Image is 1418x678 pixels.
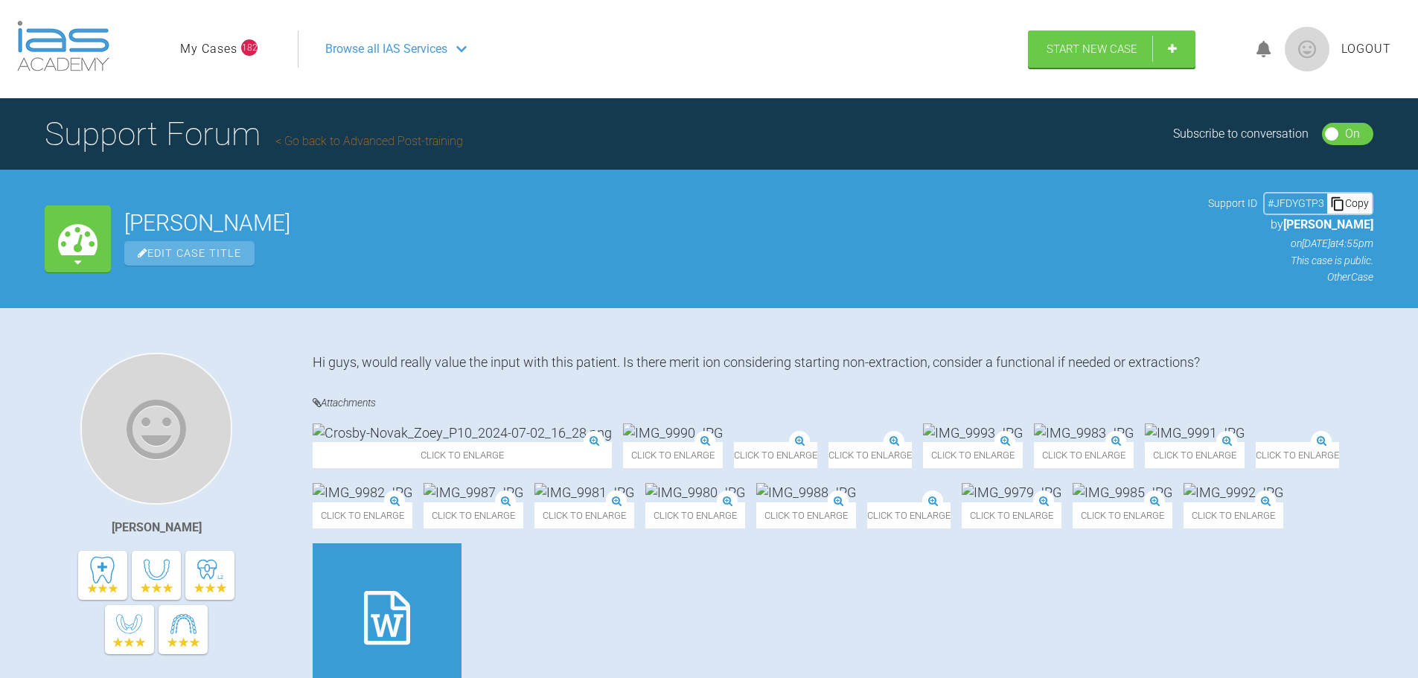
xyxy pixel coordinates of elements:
[1184,483,1283,502] img: IMG_9992.JPG
[645,502,745,528] span: Click to enlarge
[112,518,202,537] div: [PERSON_NAME]
[80,353,232,505] img: Eamon OReilly
[1327,194,1372,213] div: Copy
[962,502,1061,528] span: Click to enlarge
[623,423,723,442] img: IMG_9990.JPG
[1034,423,1134,442] img: IMG_9983.JPG
[756,502,856,528] span: Click to enlarge
[1034,442,1134,468] span: Click to enlarge
[424,483,523,502] img: IMG_9987.JPG
[313,502,412,528] span: Click to enlarge
[1028,31,1195,68] a: Start New Case
[124,241,255,266] span: Edit Case Title
[1047,42,1137,56] span: Start New Case
[1145,423,1245,442] img: IMG_9991.JPG
[1073,483,1172,502] img: IMG_9985.JPG
[1208,235,1373,252] p: on [DATE] at 4:55pm
[313,353,1373,371] div: Hi guys, would really value the input with this patient. Is there merit ion considering starting ...
[241,39,258,56] span: 182
[45,108,463,160] h1: Support Forum
[1208,252,1373,269] p: This case is public.
[1145,442,1245,468] span: Click to enlarge
[1184,502,1283,528] span: Click to enlarge
[1208,269,1373,285] p: Other Case
[1173,124,1309,144] div: Subscribe to conversation
[534,483,634,502] img: IMG_9981.JPG
[623,442,723,468] span: Click to enlarge
[17,21,109,71] img: logo-light.3e3ef733.png
[1283,217,1373,231] span: [PERSON_NAME]
[1345,124,1360,144] div: On
[1285,27,1329,71] img: profile.png
[313,423,612,442] img: Crosby-Novak_Zoey_P10_2024-07-02_16_28.png
[313,442,612,468] span: Click to enlarge
[124,212,1195,234] h2: [PERSON_NAME]
[1256,442,1339,468] span: Click to enlarge
[424,502,523,528] span: Click to enlarge
[313,483,412,502] img: IMG_9982.JPG
[828,442,912,468] span: Click to enlarge
[180,39,237,59] a: My Cases
[756,483,856,502] img: IMG_9988.JPG
[923,423,1023,442] img: IMG_9993.JPG
[645,483,745,502] img: IMG_9980.JPG
[734,442,817,468] span: Click to enlarge
[325,39,447,59] span: Browse all IAS Services
[923,442,1023,468] span: Click to enlarge
[1265,195,1327,211] div: # JFDYGTP3
[1341,39,1391,59] a: Logout
[313,394,1373,412] h4: Attachments
[534,502,634,528] span: Click to enlarge
[867,502,951,528] span: Click to enlarge
[275,134,463,148] a: Go back to Advanced Post-training
[1208,215,1373,234] p: by
[1073,502,1172,528] span: Click to enlarge
[1208,195,1257,211] span: Support ID
[962,483,1061,502] img: IMG_9979.JPG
